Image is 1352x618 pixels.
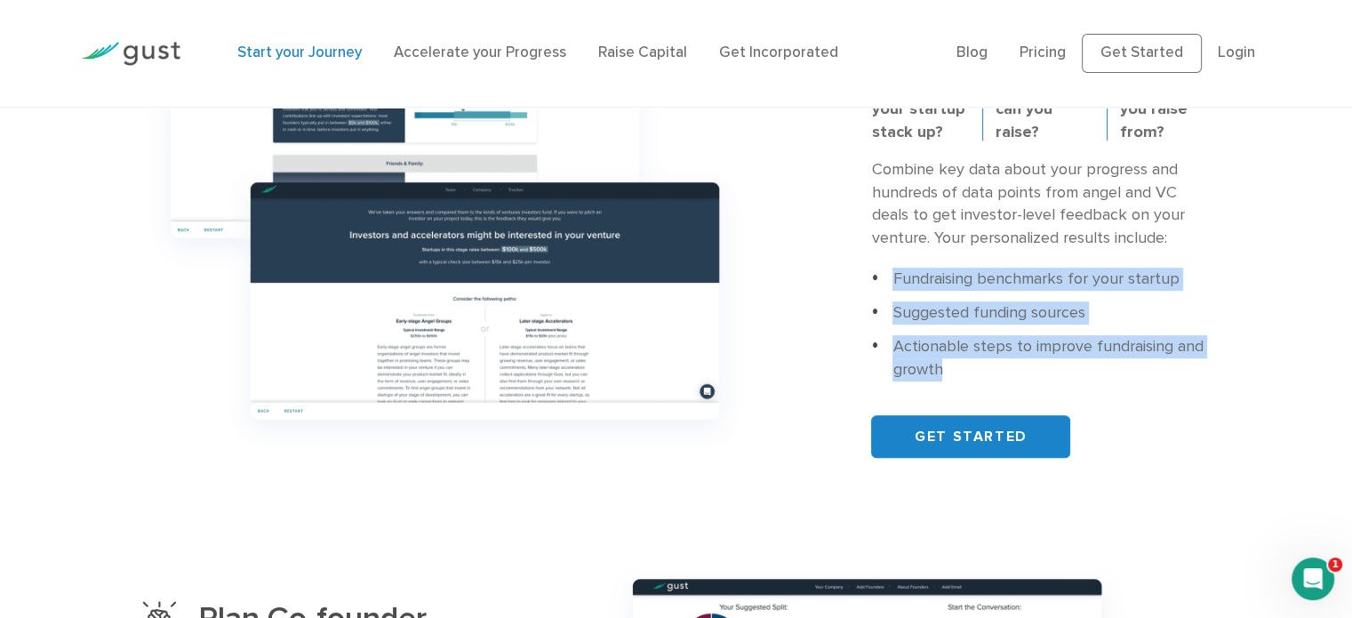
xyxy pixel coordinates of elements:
[237,44,362,61] a: Start your Journey
[871,415,1070,458] a: GET STARTED
[1292,558,1334,600] iframe: Intercom live chat
[1082,34,1202,73] a: Get Started
[871,301,1217,325] li: Suggested funding sources
[598,44,687,61] a: Raise Capital
[1120,75,1218,144] p: Who should you raise from?
[719,44,838,61] a: Get Incorporated
[1218,44,1255,61] a: Login
[81,42,180,66] img: Gust Logo
[1020,44,1066,61] a: Pricing
[956,44,988,61] a: Blog
[871,158,1217,251] p: Combine key data about your progress and hundreds of data points from angel and VC deals to get i...
[394,44,566,61] a: Accelerate your Progress
[1328,558,1342,572] span: 1
[871,335,1217,381] li: Actionable steps to improve fundraising and growth
[871,268,1217,291] li: Fundraising benchmarks for your startup
[996,75,1093,144] p: How much can you raise?
[871,75,969,144] p: How does your startup stack up?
